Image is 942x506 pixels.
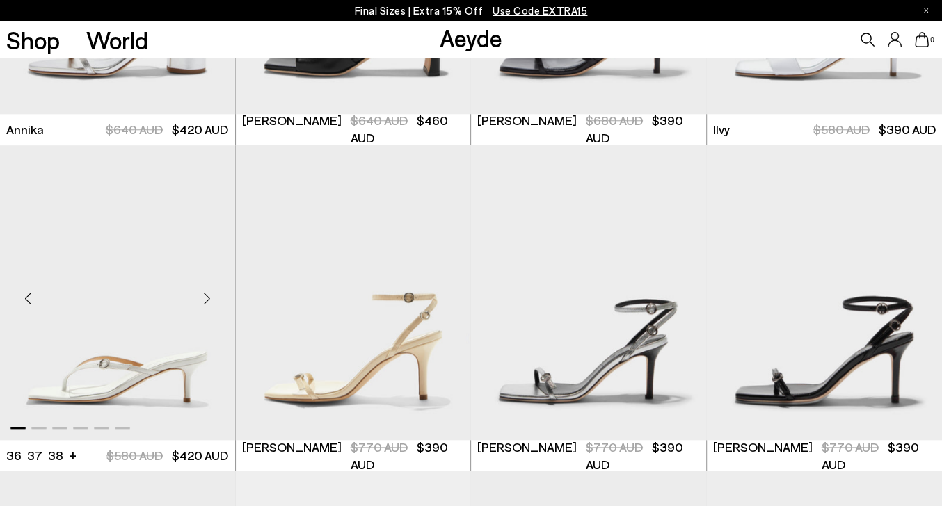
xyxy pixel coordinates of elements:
a: Aeyde [440,23,502,52]
span: [PERSON_NAME] [477,439,577,456]
a: [PERSON_NAME] $770 AUD $390 AUD [471,440,706,471]
span: $680 AUD [586,113,643,128]
a: [PERSON_NAME] $770 AUD $390 AUD [236,440,471,471]
ul: variant [6,447,61,464]
a: [PERSON_NAME] $680 AUD $390 AUD [471,114,706,145]
span: Ilvy [713,121,730,138]
a: World [86,28,148,52]
span: $770 AUD [586,439,643,455]
li: 36 [6,447,22,464]
span: $390 AUD [879,122,936,137]
span: [PERSON_NAME] [242,112,342,129]
span: $580 AUD [813,122,869,137]
span: Navigate to /collections/ss25-final-sizes [493,4,587,17]
span: $770 AUD [821,439,878,455]
a: Shop [6,28,60,52]
span: $640 AUD [350,113,407,128]
span: 0 [929,36,936,44]
span: $770 AUD [350,439,407,455]
img: Hallie Leather Stiletto Sandals [471,145,706,440]
span: $640 AUD [106,122,163,137]
span: $420 AUD [172,122,228,137]
p: Final Sizes | Extra 15% Off [355,2,588,19]
li: 38 [48,447,63,464]
img: Hallie Leather Stiletto Sandals [236,145,471,440]
span: $580 AUD [106,448,163,463]
a: [PERSON_NAME] $640 AUD $460 AUD [236,114,471,145]
span: Annika [6,121,44,138]
li: + [69,446,77,464]
div: Previous slide [7,277,49,319]
span: [PERSON_NAME] [713,439,813,456]
span: $420 AUD [172,448,228,463]
span: [PERSON_NAME] [242,439,342,456]
li: 37 [27,447,42,464]
div: Next slide [186,277,228,319]
a: 0 [915,32,929,47]
span: [PERSON_NAME] [477,112,577,129]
